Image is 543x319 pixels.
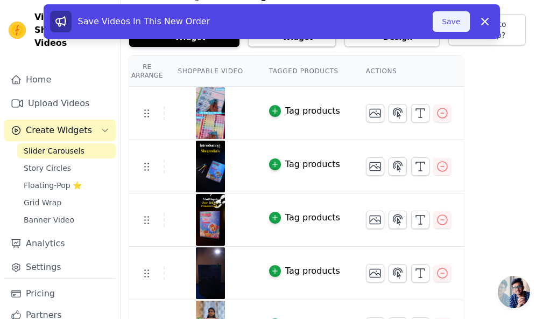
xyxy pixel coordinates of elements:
div: Tag products [285,265,340,278]
span: Banner Video [24,214,74,225]
a: Analytics [4,233,116,254]
div: Tag products [285,158,340,171]
a: Banner Video [17,212,116,227]
button: Create Widgets [4,120,116,141]
span: Grid Wrap [24,197,61,208]
span: Story Circles [24,163,71,174]
button: Tag products [269,158,340,171]
button: Save [433,11,469,32]
div: Tag products [285,211,340,224]
a: Grid Wrap [17,195,116,210]
a: Pricing [4,283,116,304]
th: Shoppable Video [165,56,256,87]
span: Floating-Pop ⭐ [24,180,82,191]
a: Story Circles [17,161,116,176]
button: Tag products [269,265,340,278]
span: Slider Carousels [24,145,84,156]
th: Actions [353,56,464,87]
img: tn-e05ba22f75c14921bc688a33cee9e4bf.png [195,141,225,192]
img: tn-2f4a201a421e468381573f7233e159fe.png [195,194,225,246]
a: Floating-Pop ⭐ [17,178,116,193]
button: Change Thumbnail [366,211,384,229]
a: Home [4,69,116,91]
a: Upload Videos [4,93,116,114]
a: Slider Carousels [17,143,116,158]
button: Change Thumbnail [366,264,384,282]
button: Change Thumbnail [366,157,384,176]
span: Save Videos In This New Order [78,16,210,26]
button: Tag products [269,211,340,224]
div: Tag products [285,105,340,117]
th: Re Arrange [129,56,165,87]
img: tn-f3ec39fa3b594d49a86cfe82a0fe2787.png [195,87,225,139]
button: Tag products [269,105,340,117]
span: Create Widgets [26,124,92,137]
button: Change Thumbnail [366,104,384,122]
div: Open chat [498,276,530,308]
th: Tagged Products [256,56,353,87]
img: tn-1d6deda9752e4f27aa6b4725973e4499.png [195,247,225,299]
a: Settings [4,256,116,278]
